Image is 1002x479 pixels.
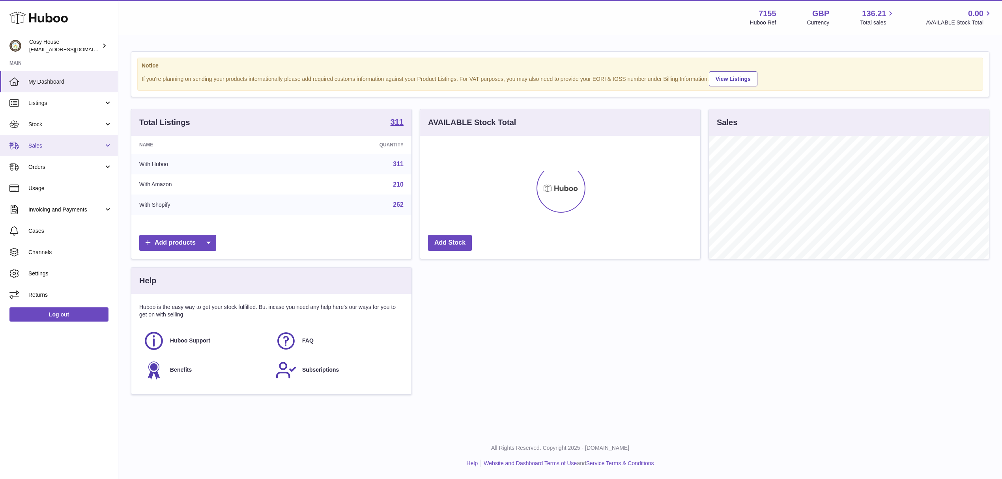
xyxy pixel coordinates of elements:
td: With Shopify [131,195,285,215]
span: 136.21 [862,8,886,19]
th: Quantity [285,136,411,154]
span: Sales [28,142,104,150]
span: [EMAIL_ADDRESS][DOMAIN_NAME] [29,46,116,52]
span: 0.00 [968,8,983,19]
a: Benefits [143,359,267,381]
span: Orders [28,163,104,171]
div: If you're planning on sending your products internationally please add required customs informati... [142,70,979,86]
a: Help [467,460,478,466]
a: 311 [391,118,404,127]
a: Log out [9,307,108,322]
a: Service Terms & Conditions [586,460,654,466]
span: Usage [28,185,112,192]
td: With Amazon [131,174,285,195]
td: With Huboo [131,154,285,174]
a: Website and Dashboard Terms of Use [484,460,577,466]
li: and [481,460,654,467]
h3: Help [139,275,156,286]
span: Stock [28,121,104,128]
a: Huboo Support [143,330,267,352]
h3: Sales [717,117,737,128]
th: Name [131,136,285,154]
span: Listings [28,99,104,107]
strong: GBP [812,8,829,19]
span: Channels [28,249,112,256]
span: Huboo Support [170,337,210,344]
a: 210 [393,181,404,188]
span: Returns [28,291,112,299]
span: Settings [28,270,112,277]
div: Currency [807,19,830,26]
span: Subscriptions [302,366,339,374]
a: 311 [393,161,404,167]
img: info@wholesomegoods.com [9,40,21,52]
span: AVAILABLE Stock Total [926,19,993,26]
a: View Listings [709,71,757,86]
strong: Notice [142,62,979,69]
a: Add Stock [428,235,472,251]
div: Huboo Ref [750,19,776,26]
a: 136.21 Total sales [860,8,895,26]
a: FAQ [275,330,400,352]
p: All Rights Reserved. Copyright 2025 - [DOMAIN_NAME] [125,444,996,452]
p: Huboo is the easy way to get your stock fulfilled. But incase you need any help here's our ways f... [139,303,404,318]
h3: AVAILABLE Stock Total [428,117,516,128]
strong: 7155 [759,8,776,19]
div: Cosy House [29,38,100,53]
span: Invoicing and Payments [28,206,104,213]
a: Add products [139,235,216,251]
span: Cases [28,227,112,235]
a: 262 [393,201,404,208]
span: Benefits [170,366,192,374]
h3: Total Listings [139,117,190,128]
span: Total sales [860,19,895,26]
span: My Dashboard [28,78,112,86]
a: Subscriptions [275,359,400,381]
span: FAQ [302,337,314,344]
a: 0.00 AVAILABLE Stock Total [926,8,993,26]
strong: 311 [391,118,404,126]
